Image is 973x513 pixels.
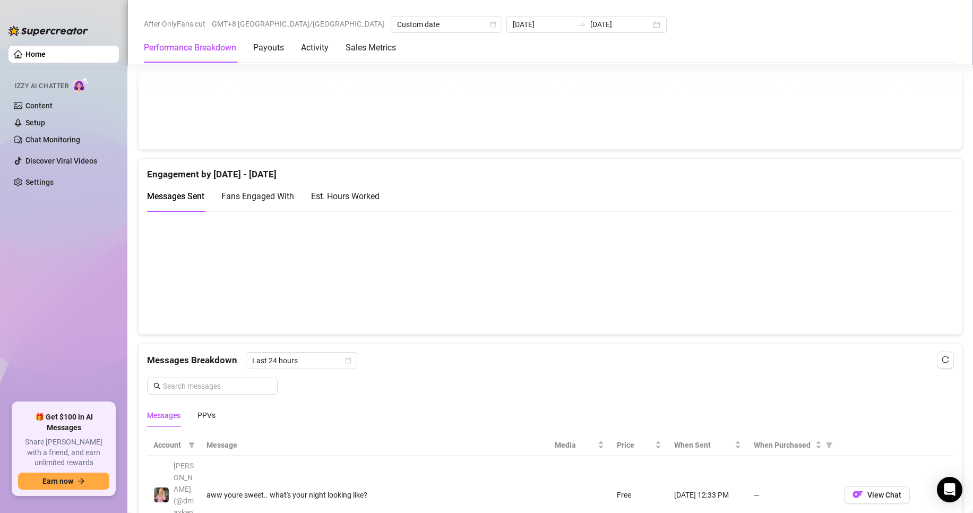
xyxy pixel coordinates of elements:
[844,486,910,503] button: OFView Chat
[186,437,197,453] span: filter
[188,442,195,448] span: filter
[617,439,653,451] span: Price
[844,493,910,501] a: OFView Chat
[25,101,53,110] a: Content
[253,41,284,54] div: Payouts
[610,435,668,456] th: Price
[301,41,329,54] div: Activity
[153,439,184,451] span: Account
[853,489,863,500] img: OF
[513,19,573,30] input: Start date
[206,489,542,501] div: aww youre sweet.. what's your night looking like?
[578,20,586,29] span: to
[397,16,496,32] span: Custom date
[78,477,85,485] span: arrow-right
[25,118,45,127] a: Setup
[674,439,733,451] span: When Sent
[668,435,747,456] th: When Sent
[578,20,586,29] span: swap-right
[590,19,651,30] input: End date
[18,412,109,433] span: 🎁 Get $100 in AI Messages
[200,435,548,456] th: Message
[18,437,109,468] span: Share [PERSON_NAME] with a friend, and earn unlimited rewards
[8,25,88,36] img: logo-BBDzfeDw.svg
[942,356,949,363] span: reload
[824,437,834,453] span: filter
[197,409,216,421] div: PPVs
[747,435,838,456] th: When Purchased
[548,435,611,456] th: Media
[73,77,89,92] img: AI Chatter
[144,16,205,32] span: After OnlyFans cut
[346,41,396,54] div: Sales Metrics
[153,382,161,390] span: search
[163,380,271,392] input: Search messages
[490,21,496,28] span: calendar
[937,477,962,502] div: Open Intercom Messenger
[144,41,236,54] div: Performance Breakdown
[252,353,351,369] span: Last 24 hours
[18,473,109,490] button: Earn nowarrow-right
[345,357,351,364] span: calendar
[25,178,54,186] a: Settings
[212,16,384,32] span: GMT+8 [GEOGRAPHIC_DATA]/[GEOGRAPHIC_DATA]
[826,442,832,448] span: filter
[147,352,953,369] div: Messages Breakdown
[754,439,813,451] span: When Purchased
[15,81,68,91] span: Izzy AI Chatter
[42,477,73,485] span: Earn now
[25,50,46,58] a: Home
[147,191,204,201] span: Messages Sent
[311,190,380,203] div: Est. Hours Worked
[25,135,80,144] a: Chat Monitoring
[147,159,953,182] div: Engagement by [DATE] - [DATE]
[867,491,901,499] span: View Chat
[154,488,169,502] img: Kenzie (@dmaxkenzfree)
[147,409,180,421] div: Messages
[221,191,294,201] span: Fans Engaged With
[555,439,596,451] span: Media
[25,157,97,165] a: Discover Viral Videos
